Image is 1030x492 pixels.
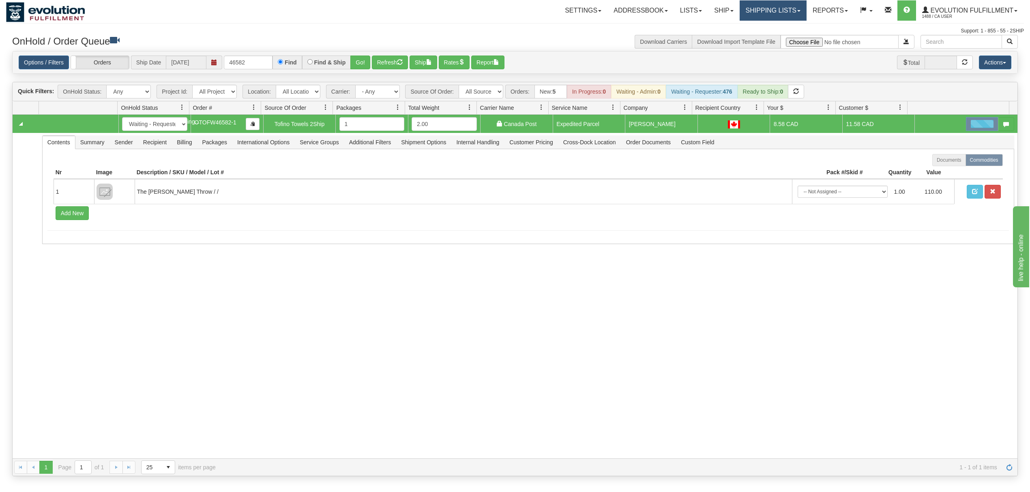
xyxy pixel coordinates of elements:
a: Order # filter column settings [247,101,261,114]
a: Settings [559,0,607,21]
strong: 0 [657,88,661,95]
button: Add New [56,206,89,220]
span: Page of 1 [58,460,104,474]
button: Report [471,56,504,69]
div: live help - online [6,5,75,15]
a: Recipient Country filter column settings [750,101,764,114]
div: New: [534,85,567,98]
button: Refresh [372,56,408,69]
label: Documents [932,154,966,166]
button: Rates [439,56,470,69]
span: Your $ [767,104,783,112]
span: 1488 / CA User [922,13,983,21]
span: Contents [43,136,75,149]
a: Lists [674,0,708,21]
td: 8.58 CAD [770,115,842,133]
label: Find [285,60,297,65]
img: CA [728,120,740,128]
img: logo1488.jpg [6,2,85,22]
label: Orders [71,56,129,69]
span: Sender [110,136,138,149]
th: Image [94,166,135,179]
span: Company [624,104,648,112]
span: Service Name [552,104,588,112]
span: 1 - 1 of 1 items [227,464,997,471]
span: Recipient [138,136,172,149]
span: OnHold Status [121,104,158,112]
img: 8DAB37Fk3hKpn3AAAAAElFTkSuQmCC [97,184,113,200]
span: select [162,461,175,474]
label: Find & Ship [314,60,346,65]
a: Source Of Order filter column settings [319,101,333,114]
a: Company filter column settings [678,101,692,114]
div: Waiting - Admin: [611,85,666,98]
button: Ship [410,56,437,69]
div: grid toolbar [13,82,1017,101]
input: Order # [224,56,273,69]
span: International Options [232,136,294,149]
td: [PERSON_NAME] [625,115,697,133]
span: Orders: [505,85,534,98]
th: Nr [54,166,94,179]
td: The [PERSON_NAME] Throw / / [135,179,792,204]
span: Additional Filters [344,136,396,149]
span: Summary [75,136,109,149]
a: Reports [807,0,854,21]
th: Value [914,166,954,179]
td: 11.58 CAD [842,115,915,133]
span: Internal Handling [451,136,504,149]
div: Waiting - Requester: [666,85,737,98]
td: Expedited Parcel [553,115,625,133]
span: Ship Date [131,56,166,69]
a: Service Name filter column settings [606,101,620,114]
span: Packages [197,136,232,149]
iframe: chat widget [1011,205,1029,287]
span: Source Of Order: [405,85,459,98]
span: Total [897,56,925,69]
a: Total Weight filter column settings [463,101,476,114]
td: 110.00 [921,182,952,201]
span: Source Of Order [264,104,306,112]
button: Copy to clipboard [246,118,260,130]
th: Quantity [865,166,914,179]
span: Carrier: [326,85,355,98]
span: Order Documents [621,136,676,149]
span: Billing [172,136,197,149]
label: Commodities [966,154,1003,166]
input: Import [781,35,899,49]
a: Your $ filter column settings [822,101,835,114]
span: Customer $ [839,104,868,112]
span: Custom Field [676,136,719,149]
span: Order # [193,104,212,112]
span: Project Id: [157,85,192,98]
a: Ship [708,0,739,21]
div: Tofino Towels 2Ship [267,120,332,128]
span: Packages [336,104,361,112]
span: Evolution Fulfillment [929,7,1013,14]
a: Customer $ filter column settings [893,101,907,114]
span: Page 1 [39,461,52,474]
span: Customer Pricing [504,136,558,149]
a: Refresh [1003,461,1016,474]
a: OnHold Status filter column settings [175,101,189,114]
span: Service Groups [295,136,343,149]
a: Download Carriers [640,39,687,45]
span: Canada Post [504,121,536,127]
strong: 476 [723,88,732,95]
span: 25 [146,463,157,471]
button: Actions [979,56,1011,69]
span: OTOFW46582-1 [195,119,236,126]
h3: OnHold / Order Queue [12,35,509,47]
a: Addressbook [607,0,674,21]
span: Recipient Country [695,104,740,112]
div: Support: 1 - 855 - 55 - 2SHIP [6,28,1024,34]
span: Carrier Name [480,104,514,112]
div: Ready to Ship: [738,85,789,98]
span: Page sizes drop down [141,460,175,474]
span: items per page [141,460,216,474]
span: Location: [242,85,276,98]
input: Search [921,35,1002,49]
div: In Progress: [567,85,611,98]
th: Pack #/Skid # [792,166,865,179]
label: Quick Filters: [18,87,54,95]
